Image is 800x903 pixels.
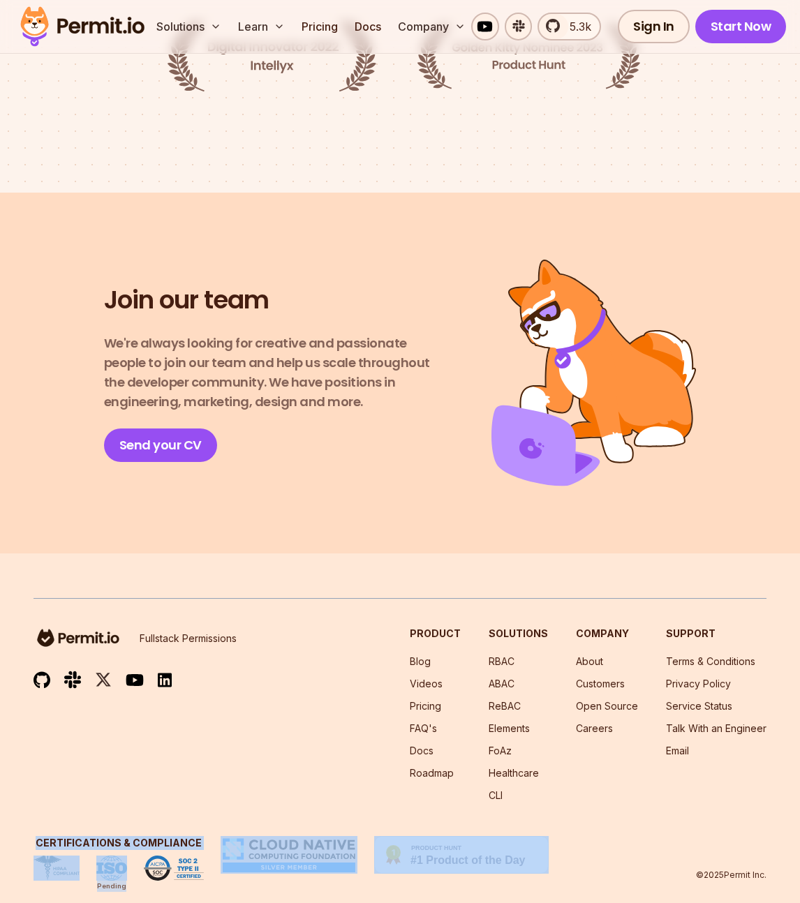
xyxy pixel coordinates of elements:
a: Email [666,745,689,756]
img: ISO [96,856,127,881]
a: Sign In [618,10,690,43]
a: ABAC [489,678,514,689]
img: SOC [144,856,204,881]
a: CLI [489,789,503,801]
a: 5.3k [538,13,601,40]
a: Start Now [695,10,787,43]
a: Customers [576,678,625,689]
a: ReBAC [489,700,521,712]
a: Terms & Conditions [666,655,755,667]
p: Fullstack Permissions [140,632,237,645]
p: We're always looking for creative and passionate people to join our team and help us scale throug... [104,334,443,412]
h3: Certifications & Compliance [34,836,204,850]
h2: Join our team [104,284,269,317]
a: Pricing [296,13,343,40]
img: logo [34,627,123,649]
a: Docs [349,13,387,40]
img: Permit logo [14,3,151,50]
h3: Product [410,627,461,641]
img: Digital Innovator 2022 Intellyx [167,20,376,92]
h3: Solutions [489,627,548,641]
a: RBAC [489,655,514,667]
img: slack [64,670,81,689]
a: Careers [576,722,613,734]
a: About [576,655,603,667]
a: Send your CV [104,428,217,462]
a: FAQ's [410,722,437,734]
a: Pricing [410,700,441,712]
a: Service Status [666,700,732,712]
img: twitter [95,671,112,689]
img: Permit.io - Never build permissions again | Product Hunt [374,836,549,874]
p: © 2025 Permit Inc. [696,870,766,881]
a: Open Source [576,700,638,712]
img: HIPAA [34,856,80,881]
span: 5.3k [561,18,591,35]
img: Join us [491,260,697,486]
button: Learn [232,13,290,40]
img: Golden Kitty Nominee 2023 Product Hunt [417,23,640,90]
img: linkedin [158,672,172,688]
h3: Company [576,627,638,641]
a: Healthcare [489,767,539,779]
button: Solutions [151,13,227,40]
a: Docs [410,745,434,756]
a: Videos [410,678,443,689]
a: Elements [489,722,530,734]
button: Company [392,13,471,40]
a: Blog [410,655,431,667]
img: youtube [126,672,144,688]
div: Pending [97,881,126,892]
a: Privacy Policy [666,678,731,689]
a: Talk With an Engineer [666,722,766,734]
a: Roadmap [410,767,454,779]
h3: Support [666,627,766,641]
a: FoAz [489,745,512,756]
img: github [34,671,50,689]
